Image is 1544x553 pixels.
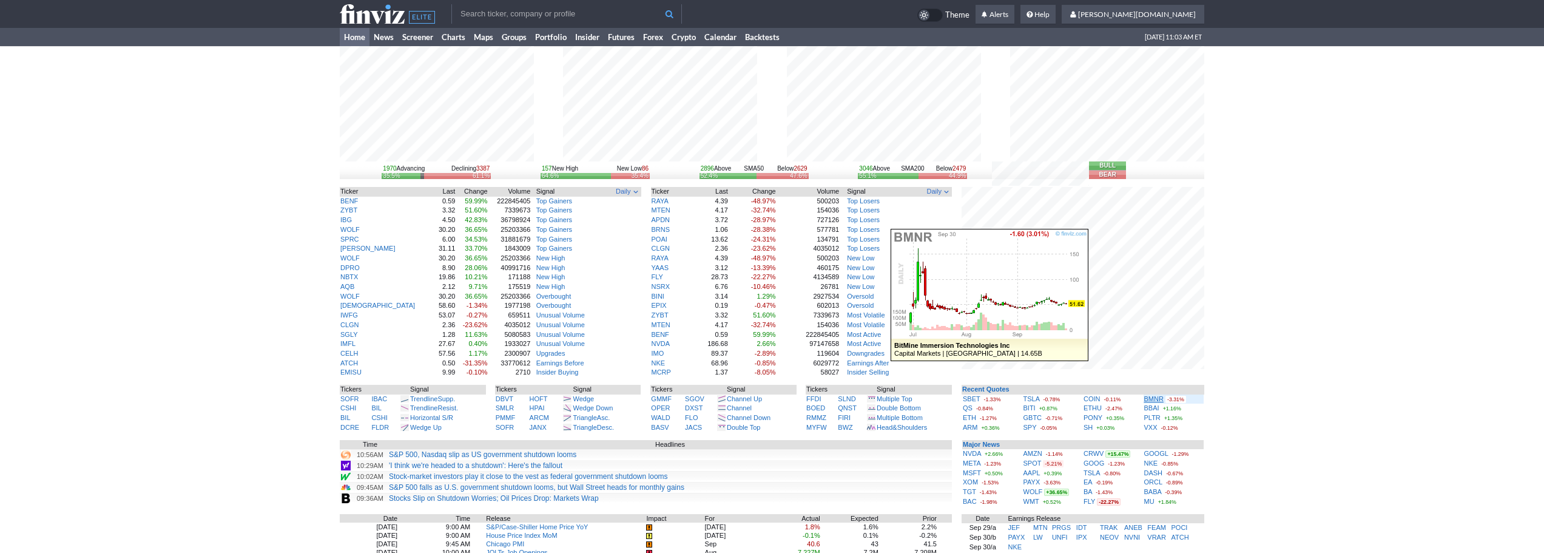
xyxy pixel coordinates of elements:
[727,414,770,421] a: Channel Down
[1020,5,1056,24] a: Help
[1008,543,1022,551] a: NKE
[488,215,531,225] td: 36798924
[1023,469,1040,477] a: AAPL
[486,540,524,548] a: Chicago PMI
[963,460,980,467] a: META
[434,235,456,245] td: 6.00
[1144,469,1163,477] a: DASH
[652,359,666,367] a: NKE
[1084,488,1092,495] a: BA
[1033,534,1043,541] a: LW
[617,165,649,173] div: New Low
[963,488,976,495] a: TGT
[389,472,668,481] a: Stock-market investors play it close to the vest as federal government shutdown looms
[847,197,880,205] a: Top Losers
[936,165,966,173] div: Below
[573,414,610,421] a: TriangleAsc.
[847,236,880,243] a: Top Losers
[488,187,531,197] th: Volume
[859,165,872,172] span: 3046
[700,28,741,46] a: Calendar
[689,244,729,254] td: 2.36
[969,524,996,531] a: Sep 29/a
[340,254,360,262] a: WOLF
[434,215,456,225] td: 4.50
[1078,10,1196,19] span: [PERSON_NAME][DOMAIN_NAME]
[1084,414,1102,421] a: PONY
[536,283,565,290] a: New High
[838,404,857,412] a: QNST
[389,483,684,492] a: S&P 500 falls as U.S. government shutdown looms, but Wall Street heads for monthly gains
[963,424,977,431] a: ARM
[751,236,776,243] span: -24.31%
[847,187,866,197] span: Signal
[963,469,981,477] a: MSFT
[652,283,670,290] a: NSRX
[536,216,572,223] a: Top Gainers
[536,264,565,271] a: New High
[701,173,718,178] div: 52.4%
[536,236,572,243] a: Top Gainers
[1023,450,1042,457] a: AMZN
[847,368,889,376] a: Insider Selling
[597,424,614,431] span: Desc.
[1023,488,1043,495] a: WOLF
[685,424,702,431] a: JACS
[727,395,762,402] a: Channel Up
[847,273,874,280] a: New Low
[847,321,885,328] a: Most Volatile
[531,28,571,46] a: Portfolio
[1052,524,1071,531] a: PRGS
[727,404,752,412] a: Channel
[652,350,664,357] a: IMO
[530,414,549,421] a: ARCM
[701,165,714,172] span: 2896
[340,350,358,357] a: CELH
[926,187,951,197] button: Signals interval
[639,28,667,46] a: Forex
[859,173,876,178] div: 55.1%
[340,424,359,431] a: DCRE
[1124,524,1142,531] a: ANEB
[536,359,584,367] a: Earnings Before
[465,245,487,252] span: 33.70%
[952,165,966,172] span: 2479
[751,226,776,233] span: -28.38%
[1145,28,1202,46] span: [DATE] 11:03 AM ET
[689,187,729,197] th: Last
[685,395,704,402] a: SGOV
[976,5,1014,24] a: Alerts
[340,216,352,223] a: IBG
[389,450,576,459] a: S&P 500, Nasdaq slip as US government shutdown looms
[806,395,821,402] a: FFDI
[689,197,729,206] td: 4.39
[1008,524,1020,531] a: JEF
[340,206,357,214] a: ZYBT
[1023,395,1040,402] a: TSLA
[927,187,942,197] span: Daily
[340,311,358,319] a: IWFG
[777,235,840,245] td: 134791
[496,424,514,431] a: SOFR
[410,404,437,412] span: Trendline
[847,226,880,233] a: Top Losers
[340,359,358,367] a: ATCH
[651,414,670,421] a: WALD
[1084,469,1100,477] a: TSLA
[542,165,552,172] span: 157
[847,216,880,223] a: Top Losers
[434,225,456,235] td: 30.20
[945,8,969,22] span: Theme
[652,340,670,347] a: NVDA
[410,395,437,402] span: Trendline
[530,404,545,412] a: HPAI
[465,236,487,243] span: 34.53%
[542,165,578,173] div: New High
[1023,424,1037,431] a: SPY
[847,311,885,319] a: Most Volatile
[496,395,513,402] a: DBVT
[729,187,777,197] th: Change
[1144,488,1162,495] a: BABA
[536,321,585,328] a: Unusual Volume
[962,385,1010,393] b: Recent Quotes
